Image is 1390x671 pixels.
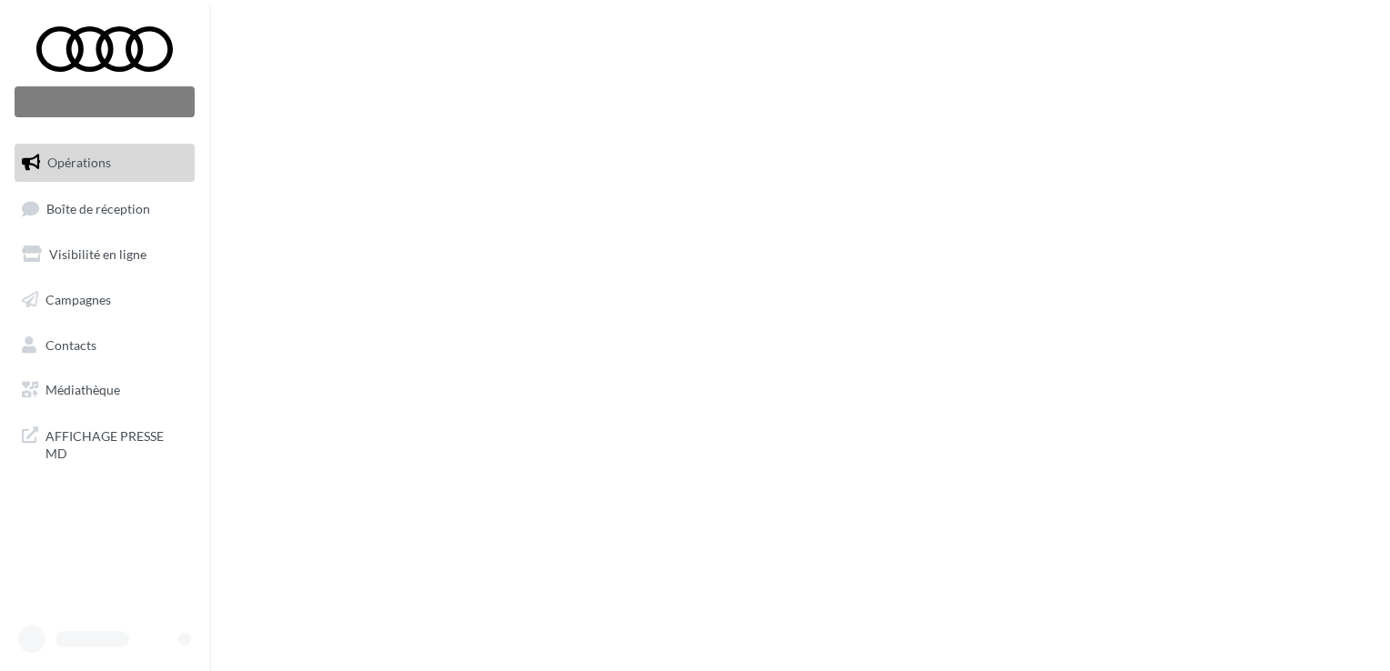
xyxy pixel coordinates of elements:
span: Campagnes [45,292,111,307]
span: Opérations [47,155,111,170]
a: Contacts [11,326,198,365]
a: Boîte de réception [11,189,198,228]
span: Boîte de réception [46,200,150,215]
a: Opérations [11,144,198,182]
span: Contacts [45,336,96,352]
a: AFFICHAGE PRESSE MD [11,416,198,470]
div: Nouvelle campagne [15,86,195,117]
span: Visibilité en ligne [49,246,146,262]
a: Campagnes [11,281,198,319]
span: Médiathèque [45,382,120,397]
span: AFFICHAGE PRESSE MD [45,424,187,463]
a: Visibilité en ligne [11,235,198,274]
a: Médiathèque [11,371,198,409]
